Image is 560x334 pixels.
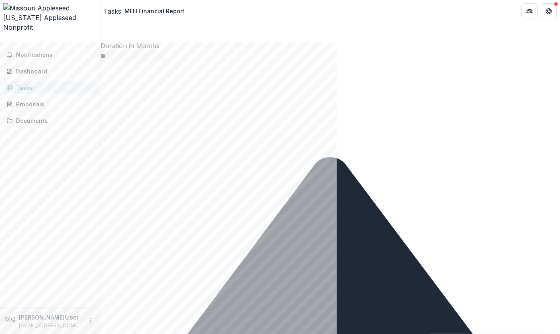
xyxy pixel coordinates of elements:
div: MFH Financial Report [125,7,184,15]
button: Partners [521,3,538,19]
button: More [86,316,95,326]
span: Nonprofit [3,23,33,31]
div: Documents [16,116,90,125]
a: Tasks [104,6,121,16]
p: User [65,312,80,322]
div: Tasks [16,83,90,92]
a: Dashboard [3,65,97,78]
div: Proposals [16,100,90,108]
button: Notifications [3,49,97,61]
nav: breadcrumb [104,5,188,17]
p: [EMAIL_ADDRESS][DOMAIN_NAME] [19,322,82,329]
img: Missouri Appleseed [3,3,97,13]
div: Dashboard [16,67,90,75]
a: Documents [3,114,97,127]
a: Tasks [3,81,97,94]
p: Duration in Months [100,41,560,51]
div: Mary Quandt [5,314,16,324]
span: Notifications [16,52,94,59]
button: Get Help [541,3,557,19]
p: [PERSON_NAME] [19,313,65,322]
a: Proposals [3,98,97,111]
div: [US_STATE] Appleseed [3,13,97,22]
